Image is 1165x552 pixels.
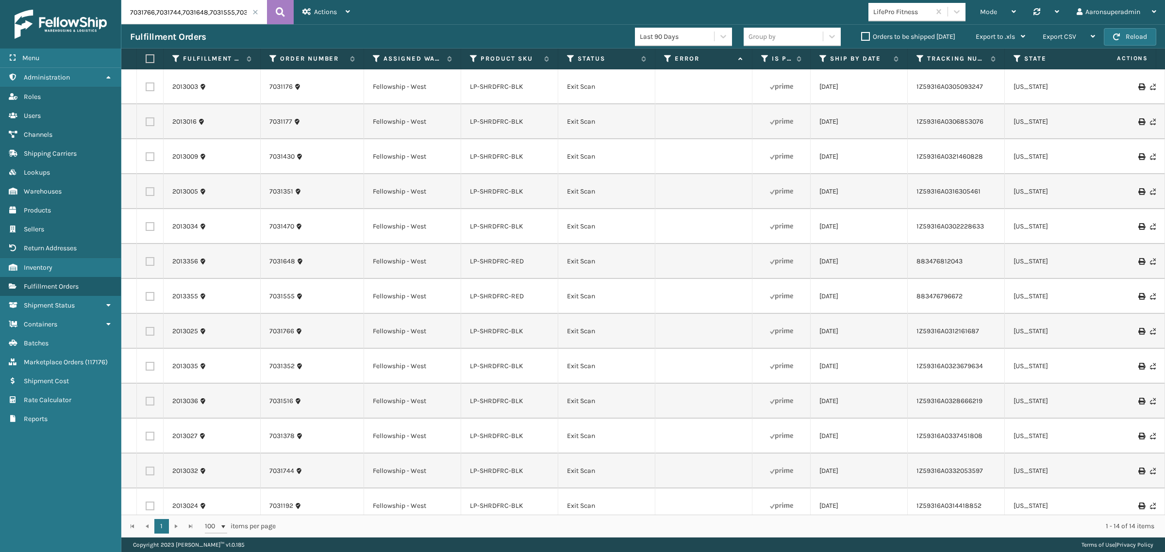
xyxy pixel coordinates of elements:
[916,397,982,405] a: 1Z59316A0328666219
[1150,188,1156,195] i: Never Shipped
[364,314,461,349] td: Fellowship - West
[916,82,983,91] a: 1Z59316A0305093247
[172,152,198,162] a: 2013009
[1138,398,1144,405] i: Print Label
[172,82,198,92] a: 2013003
[811,209,908,244] td: [DATE]
[24,187,62,195] span: Warehouses
[183,54,242,63] label: Fulfillment Order Id
[916,362,983,370] a: 1Z59316A0323679634
[1138,363,1144,370] i: Print Label
[24,339,49,347] span: Batches
[470,152,523,161] a: LP-SHRDFRC-BLK
[269,501,293,511] a: 7031192
[558,454,655,488] td: Exit Scan
[172,501,198,511] a: 2013024
[269,431,295,441] a: 7031378
[470,187,523,195] a: LP-SHRDFRC-BLK
[1150,83,1156,90] i: Never Shipped
[289,521,1154,531] div: 1 - 14 of 14 items
[364,104,461,139] td: Fellowship - West
[811,349,908,384] td: [DATE]
[172,222,198,231] a: 2013034
[1150,468,1156,474] i: Never Shipped
[470,327,523,335] a: LP-SHRDFRC-BLK
[1138,153,1144,160] i: Print Label
[916,187,981,195] a: 1Z59316A0316305461
[364,454,461,488] td: Fellowship - West
[314,8,337,16] span: Actions
[916,222,984,230] a: 1Z59316A0302228633
[811,419,908,454] td: [DATE]
[364,174,461,209] td: Fellowship - West
[830,54,889,63] label: Ship By Date
[811,244,908,279] td: [DATE]
[1116,541,1153,548] a: Privacy Policy
[916,327,979,335] a: 1Z59316A0312161687
[280,54,345,63] label: Order Number
[558,279,655,314] td: Exit Scan
[558,139,655,174] td: Exit Scan
[364,69,461,104] td: Fellowship - West
[364,349,461,384] td: Fellowship - West
[1138,83,1144,90] i: Print Label
[1082,537,1153,552] div: |
[269,326,294,336] a: 7031766
[133,537,245,552] p: Copyright 2023 [PERSON_NAME]™ v 1.0.185
[172,187,198,196] a: 2013005
[811,454,908,488] td: [DATE]
[1138,468,1144,474] i: Print Label
[24,396,71,404] span: Rate Calculator
[916,432,982,440] a: 1Z59316A0337451808
[1150,503,1156,509] i: Never Shipped
[24,263,52,272] span: Inventory
[172,361,198,371] a: 2013035
[980,8,997,16] span: Mode
[470,257,524,265] a: LP-SHRDFRC-RED
[470,397,523,405] a: LP-SHRDFRC-BLK
[578,54,636,63] label: Status
[269,292,295,301] a: 7031555
[15,10,107,39] img: logo
[558,209,655,244] td: Exit Scan
[269,361,295,371] a: 7031352
[24,415,48,423] span: Reports
[1138,503,1144,509] i: Print Label
[24,377,69,385] span: Shipment Cost
[1005,104,1102,139] td: [US_STATE]
[927,54,986,63] label: Tracking Number
[916,117,983,126] a: 1Z59316A0306853076
[1043,32,1076,41] span: Export CSV
[1005,349,1102,384] td: [US_STATE]
[1150,293,1156,300] i: Never Shipped
[1150,398,1156,405] i: Never Shipped
[1150,223,1156,230] i: Never Shipped
[558,104,655,139] td: Exit Scan
[916,467,983,475] a: 1Z59316A0332053597
[269,152,295,162] a: 7031430
[364,209,461,244] td: Fellowship - West
[1138,118,1144,125] i: Print Label
[558,69,655,104] td: Exit Scan
[172,257,198,266] a: 2013356
[772,54,792,63] label: Is Prime
[269,466,294,476] a: 7031744
[873,7,931,17] div: LifePro Fitness
[470,467,523,475] a: LP-SHRDFRC-BLK
[1005,69,1102,104] td: [US_STATE]
[1005,279,1102,314] td: [US_STATE]
[640,32,715,42] div: Last 90 Days
[811,139,908,174] td: [DATE]
[364,488,461,523] td: Fellowship - West
[24,225,44,233] span: Sellers
[916,152,983,161] a: 1Z59316A0321460828
[172,466,198,476] a: 2013032
[1150,328,1156,335] i: Never Shipped
[364,384,461,419] td: Fellowship - West
[1138,223,1144,230] i: Print Label
[24,301,75,309] span: Shipment Status
[558,349,655,384] td: Exit Scan
[916,292,963,300] a: 883476796672
[916,257,963,265] a: 883476812043
[470,432,523,440] a: LP-SHRDFRC-BLK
